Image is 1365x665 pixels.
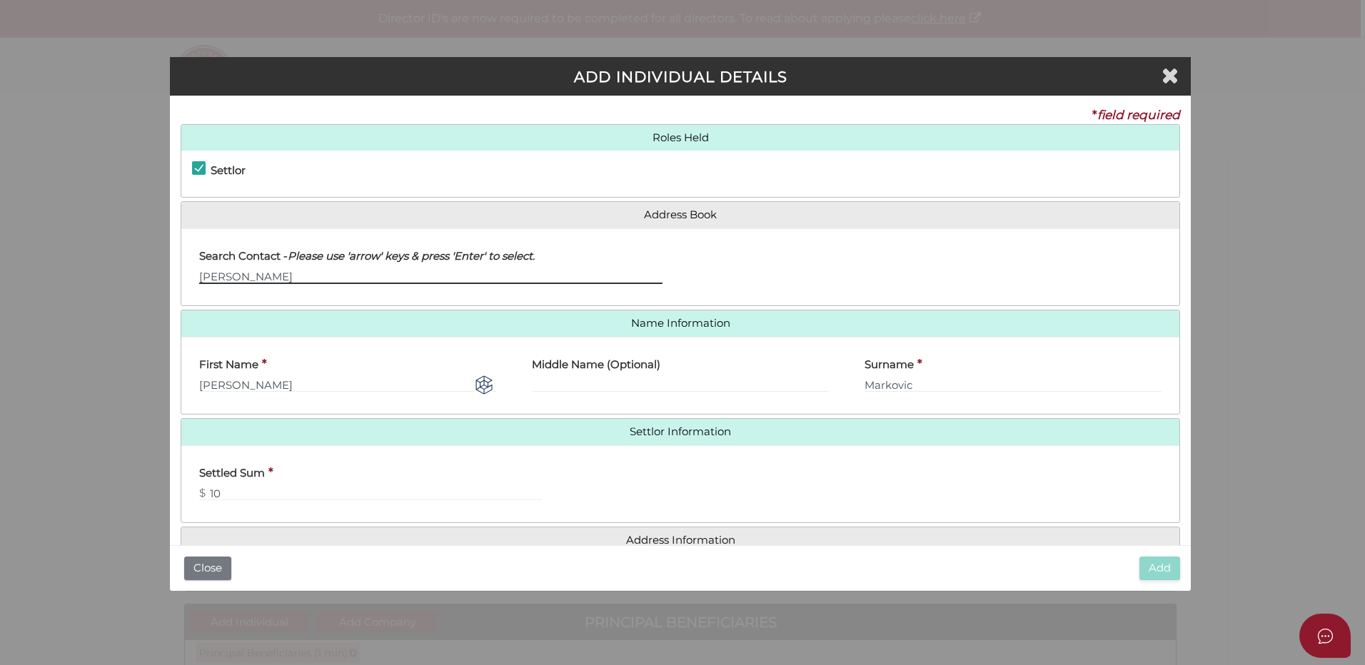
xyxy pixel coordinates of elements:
[192,426,1169,438] a: Settlor Information
[199,359,258,371] h4: First Name
[532,359,660,371] h4: Middle Name (Optional)
[192,318,1169,330] a: Name Information
[199,467,265,479] h4: Settled Sum
[192,534,1169,547] a: Address Information
[865,359,914,371] h4: Surname
[288,249,535,263] i: Please use 'arrow' keys & press 'Enter' to select.
[199,250,535,263] h4: Search Contact -
[199,268,663,284] input: Search Addressbook
[184,557,231,580] button: Close
[1299,614,1351,658] button: Open asap
[1139,557,1180,580] button: Add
